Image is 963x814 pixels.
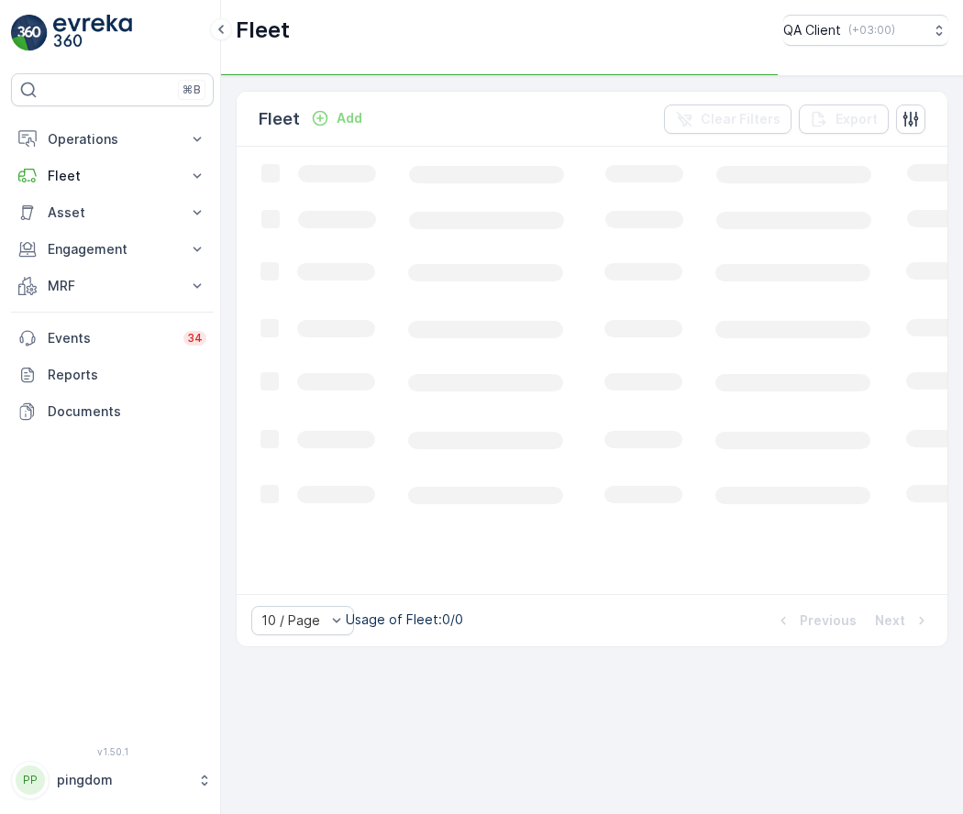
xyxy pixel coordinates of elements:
[836,110,878,128] p: Export
[11,121,214,158] button: Operations
[16,765,45,795] div: PP
[873,610,933,632] button: Next
[259,106,300,132] p: Fleet
[11,268,214,304] button: MRF
[11,761,214,799] button: PPpingdom
[187,331,203,346] p: 34
[48,130,177,148] p: Operations
[53,15,132,51] img: logo_light-DOdMpM7g.png
[236,16,290,45] p: Fleet
[48,402,206,421] p: Documents
[48,329,172,347] p: Events
[11,158,214,194] button: Fleet
[11,320,214,357] a: Events34
[664,104,791,134] button: Clear Filters
[48,167,177,185] p: Fleet
[783,15,948,46] button: QA Client(+03:00)
[783,21,841,39] p: QA Client
[48,240,177,258] p: Engagement
[11,393,214,430] a: Documents
[875,611,905,630] p: Next
[848,23,895,38] p: ( +03:00 )
[11,194,214,231] button: Asset
[11,15,48,51] img: logo
[337,109,362,127] p: Add
[772,610,858,632] button: Previous
[11,746,214,757] span: v 1.50.1
[48,203,177,222] p: Asset
[48,366,206,384] p: Reports
[11,357,214,393] a: Reports
[183,82,201,97] p: ⌘B
[48,277,177,295] p: MRF
[799,104,889,134] button: Export
[701,110,780,128] p: Clear Filters
[57,771,188,789] p: pingdom
[304,107,370,129] button: Add
[800,611,857,630] p: Previous
[346,610,463,629] p: Usage of Fleet : 0/0
[11,231,214,268] button: Engagement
